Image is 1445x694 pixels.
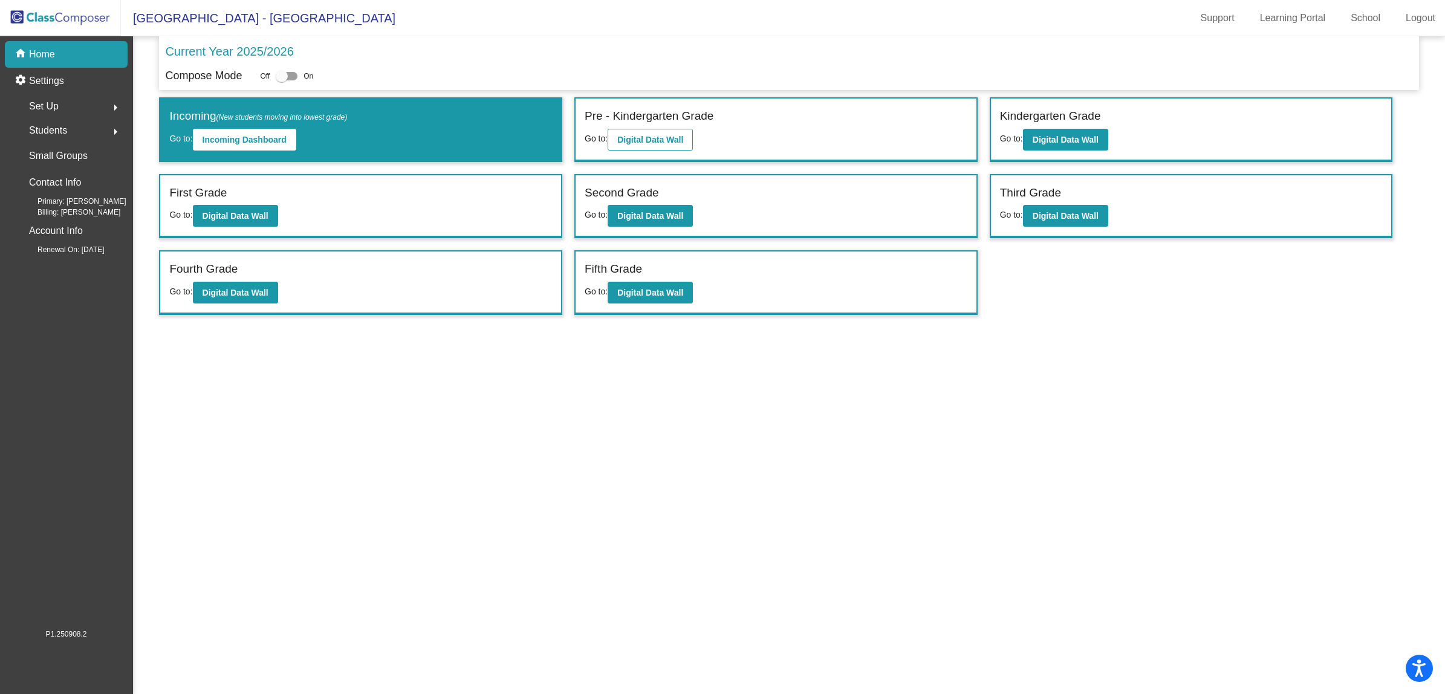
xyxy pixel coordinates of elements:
[29,174,81,191] p: Contact Info
[1033,211,1099,221] b: Digital Data Wall
[18,207,120,218] span: Billing: [PERSON_NAME]
[585,261,642,278] label: Fifth Grade
[169,108,347,125] label: Incoming
[18,196,126,207] span: Primary: [PERSON_NAME]
[193,205,278,227] button: Digital Data Wall
[193,129,296,151] button: Incoming Dashboard
[304,71,313,82] span: On
[1396,8,1445,28] a: Logout
[608,282,693,303] button: Digital Data Wall
[1341,8,1390,28] a: School
[585,108,713,125] label: Pre - Kindergarten Grade
[15,74,29,88] mat-icon: settings
[203,211,268,221] b: Digital Data Wall
[1000,134,1023,143] span: Go to:
[29,222,83,239] p: Account Info
[29,47,55,62] p: Home
[108,100,123,115] mat-icon: arrow_right
[193,282,278,303] button: Digital Data Wall
[15,47,29,62] mat-icon: home
[617,135,683,144] b: Digital Data Wall
[1000,108,1101,125] label: Kindergarten Grade
[169,210,192,219] span: Go to:
[608,205,693,227] button: Digital Data Wall
[1033,135,1099,144] b: Digital Data Wall
[29,98,59,115] span: Set Up
[29,148,88,164] p: Small Groups
[617,211,683,221] b: Digital Data Wall
[203,288,268,297] b: Digital Data Wall
[29,74,64,88] p: Settings
[169,287,192,296] span: Go to:
[121,8,395,28] span: [GEOGRAPHIC_DATA] - [GEOGRAPHIC_DATA]
[165,68,242,84] p: Compose Mode
[29,122,67,139] span: Students
[18,244,104,255] span: Renewal On: [DATE]
[165,42,293,60] p: Current Year 2025/2026
[585,210,608,219] span: Go to:
[585,134,608,143] span: Go to:
[203,135,287,144] b: Incoming Dashboard
[169,184,227,202] label: First Grade
[1023,205,1108,227] button: Digital Data Wall
[608,129,693,151] button: Digital Data Wall
[1000,210,1023,219] span: Go to:
[216,113,348,122] span: (New students moving into lowest grade)
[169,261,238,278] label: Fourth Grade
[108,125,123,139] mat-icon: arrow_right
[260,71,270,82] span: Off
[1250,8,1336,28] a: Learning Portal
[169,134,192,143] span: Go to:
[1000,184,1061,202] label: Third Grade
[1023,129,1108,151] button: Digital Data Wall
[617,288,683,297] b: Digital Data Wall
[585,287,608,296] span: Go to:
[1191,8,1244,28] a: Support
[585,184,659,202] label: Second Grade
